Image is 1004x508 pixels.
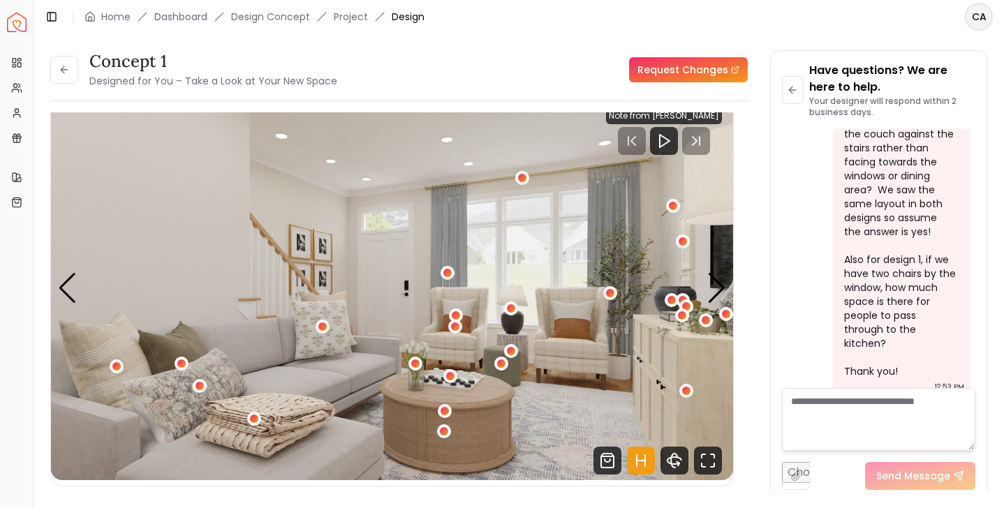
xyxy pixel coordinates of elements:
p: Have questions? We are here to help. [809,62,975,96]
img: Spacejoy Logo [7,13,27,32]
svg: 360 View [660,447,688,475]
span: Design [392,10,425,24]
div: Carousel [51,96,733,480]
a: Spacejoy [7,13,27,32]
a: Request Changes [629,57,748,82]
svg: Fullscreen [694,447,722,475]
div: Note from [PERSON_NAME] [606,107,722,124]
div: Hi! Thanks so much for these, the designs are beautiful. I have a question about the layouts — do... [844,29,956,378]
svg: Play [656,133,672,149]
nav: breadcrumb [84,10,425,24]
svg: Hotspots Toggle [627,447,655,475]
a: Home [101,10,131,24]
div: Next slide [707,273,726,304]
p: Your designer will respond within 2 business days. [809,96,975,118]
li: Design Concept [231,10,310,24]
span: CA [966,4,991,29]
h3: concept 1 [89,50,337,73]
button: CA [965,3,993,31]
img: Design Render 3 [51,96,733,480]
div: 12:53 PM [935,380,964,394]
svg: Shop Products from this design [593,447,621,475]
small: Designed for You – Take a Look at Your New Space [89,74,337,88]
div: Previous slide [58,273,77,304]
a: Project [334,10,368,24]
a: Dashboard [154,10,207,24]
div: 2 / 8 [51,96,733,480]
